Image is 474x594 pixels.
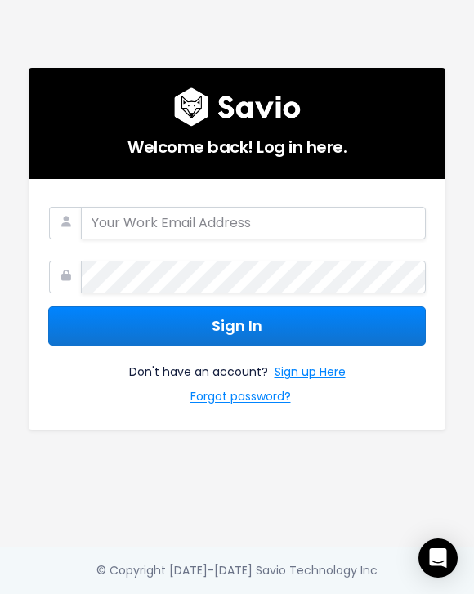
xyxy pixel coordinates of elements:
a: Sign up Here [275,362,346,386]
input: Your Work Email Address [81,207,426,239]
button: Sign In [48,306,426,346]
a: Forgot password? [190,386,291,410]
h5: Welcome back! Log in here. [48,127,426,159]
div: Open Intercom Messenger [418,538,458,578]
img: logo600x187.a314fd40982d.png [174,87,301,127]
div: Don't have an account? [48,346,426,409]
div: © Copyright [DATE]-[DATE] Savio Technology Inc [96,561,378,581]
